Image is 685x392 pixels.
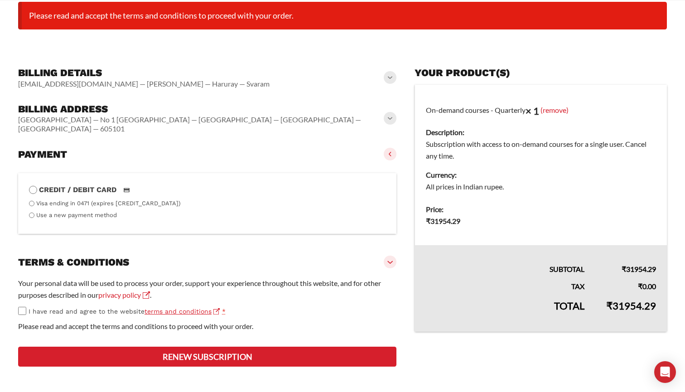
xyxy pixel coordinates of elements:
bdi: 31954.29 [426,217,460,225]
strong: × 1 [526,105,539,117]
img: Credit / Debit Card [118,184,135,195]
a: Please read and accept the terms and conditions to proceed with your order. [29,10,294,20]
span: I have read and agree to the website [29,308,220,315]
dt: Currency: [426,169,656,181]
a: privacy policy [98,290,150,299]
span: ₹ [638,282,642,290]
abbr: required [222,308,226,315]
input: Credit / Debit CardCredit / Debit Card [29,186,37,194]
td: On-demand courses - Quarterly [415,85,667,198]
bdi: 31954.29 [606,300,656,312]
span: ₹ [606,300,613,312]
dd: All prices in Indian rupee. [426,181,656,193]
vaadin-horizontal-layout: [GEOGRAPHIC_DATA] — No 1 [GEOGRAPHIC_DATA] — [GEOGRAPHIC_DATA] — [GEOGRAPHIC_DATA] — [GEOGRAPHIC_... [18,115,386,133]
a: terms and conditions [145,308,220,315]
vaadin-horizontal-layout: [EMAIL_ADDRESS][DOMAIN_NAME] — [PERSON_NAME] — Haruray — Svaram [18,79,270,88]
h3: Billing details [18,67,270,79]
div: Open Intercom Messenger [654,361,676,383]
span: ₹ [426,217,430,225]
label: Use a new payment method [36,212,117,218]
dt: Price: [426,203,656,215]
button: Renew subscription [18,347,396,367]
input: I have read and agree to the websiteterms and conditions * [18,307,26,315]
label: Visa ending in 0471 (expires [CREDIT_CARD_DATA]) [36,200,181,207]
bdi: 0.00 [638,282,656,290]
dt: Description: [426,126,656,138]
a: (remove) [540,106,569,114]
label: Credit / Debit Card [29,184,386,196]
th: Tax [415,275,595,292]
p: Please read and accept the terms and conditions to proceed with your order. [18,320,396,332]
p: Your personal data will be used to process your order, support your experience throughout this we... [18,277,396,301]
span: ₹ [622,265,626,273]
dd: Subscription with access to on-demand courses for a single user. Cancel any time. [426,138,656,162]
h3: Payment [18,148,67,161]
th: Total [415,292,595,332]
h3: Billing address [18,103,386,116]
th: Subtotal [415,245,595,275]
bdi: 31954.29 [622,265,656,273]
h3: Terms & conditions [18,256,129,269]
